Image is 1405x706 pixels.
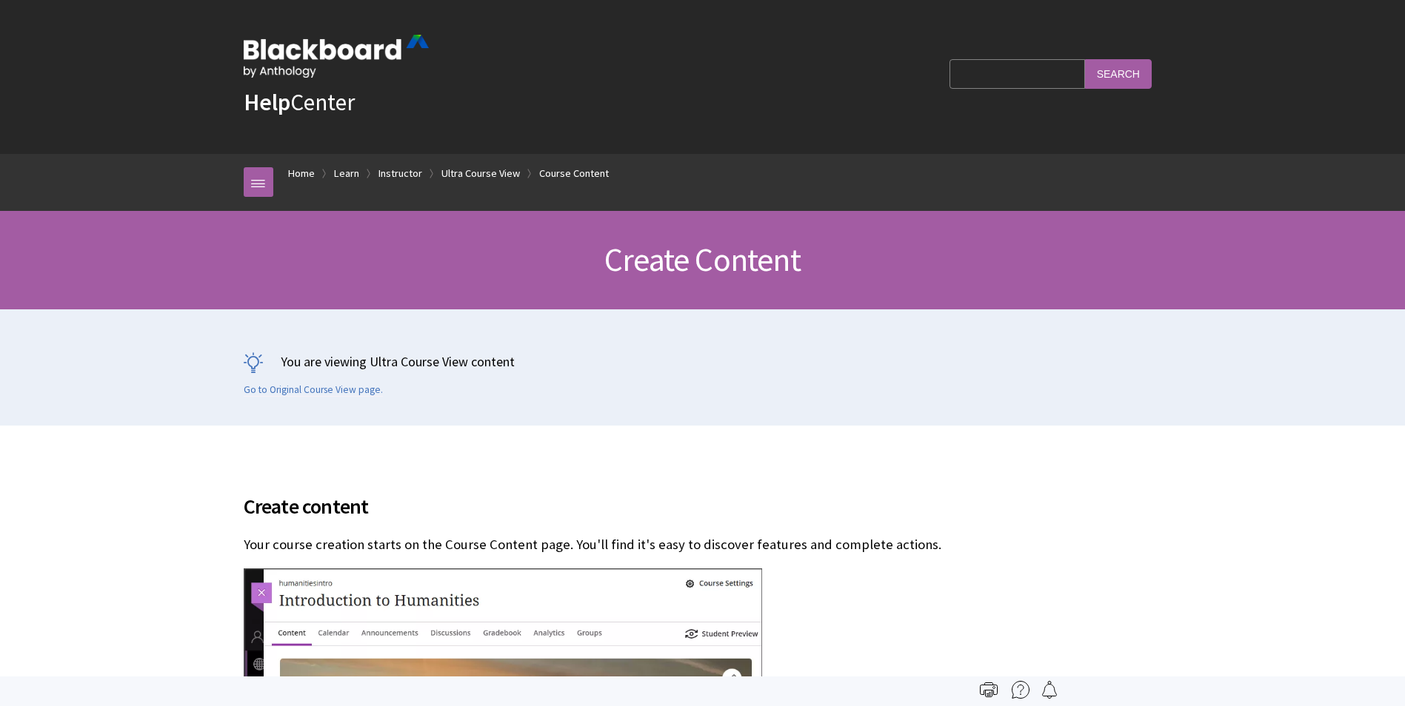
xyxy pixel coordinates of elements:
span: Create content [244,491,1162,522]
a: Go to Original Course View page. [244,383,383,397]
p: Your course creation starts on the Course Content page. You'll find it's easy to discover feature... [244,535,1162,554]
img: Follow this page [1041,681,1058,699]
a: HelpCenter [244,87,355,117]
a: Ultra Course View [441,164,520,183]
a: Home [288,164,315,183]
input: Search [1085,59,1152,88]
strong: Help [244,87,290,117]
span: Create Content [604,239,801,280]
a: Learn [334,164,359,183]
img: Blackboard by Anthology [244,35,429,78]
img: Print [980,681,998,699]
a: Course Content [539,164,609,183]
p: You are viewing Ultra Course View content [244,352,1162,371]
img: More help [1012,681,1029,699]
a: Instructor [378,164,422,183]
